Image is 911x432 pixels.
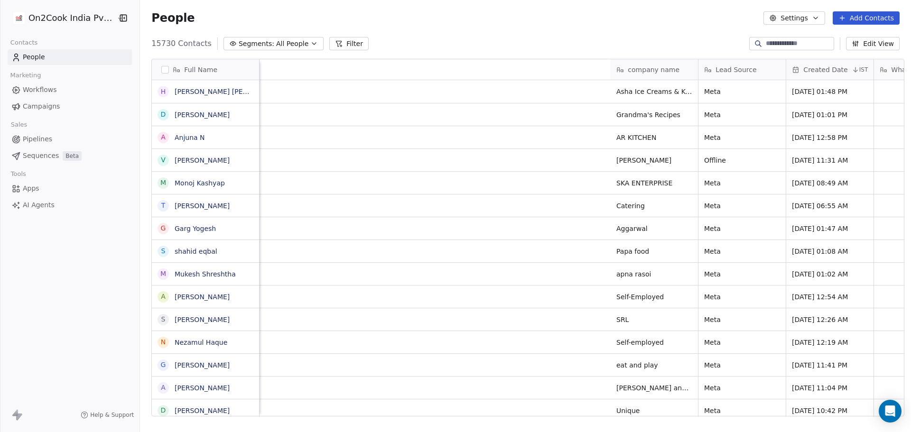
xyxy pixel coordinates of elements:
span: Meta [704,406,780,415]
span: Asha Ice Creams & Kulfi [616,87,692,96]
span: Help & Support [90,411,134,419]
span: [DATE] 01:47 AM [792,224,868,233]
span: Contacts [6,36,42,50]
button: Add Contacts [833,11,900,25]
span: Lead Source [716,65,756,74]
a: [PERSON_NAME] [175,361,230,369]
span: Meta [704,315,780,324]
span: [DATE] 11:04 PM [792,383,868,393]
a: Help & Support [81,411,134,419]
span: [DATE] 01:01 PM [792,110,868,119]
button: Edit View [846,37,900,50]
span: AI Agents [23,200,55,210]
span: SRL [616,315,692,324]
div: D [161,110,166,119]
a: Campaigns [8,99,132,114]
span: Meta [704,338,780,347]
span: Meta [704,110,780,119]
span: Meta [704,178,780,188]
a: [PERSON_NAME] [175,156,230,164]
span: Full Name [184,65,217,74]
span: [DATE] 12:54 AM [792,292,868,302]
span: IST [859,66,868,74]
a: [PERSON_NAME] [175,111,230,119]
span: AR KITCHEN [616,133,692,142]
a: shahid eqbal [175,248,217,255]
span: Meta [704,360,780,370]
a: Workflows [8,82,132,98]
div: Created DateIST [786,59,874,80]
span: [DATE] 12:19 AM [792,338,868,347]
span: Meta [704,87,780,96]
span: Meta [704,383,780,393]
span: People [23,52,45,62]
div: S [161,314,166,324]
span: Meta [704,224,780,233]
div: H [161,87,166,97]
div: N [161,337,166,347]
span: Marketing [6,68,45,83]
span: [DATE] 01:08 AM [792,247,868,256]
span: Sales [7,118,31,132]
span: eat and play [616,360,692,370]
div: Lead Source [698,59,786,80]
a: [PERSON_NAME] [175,316,230,323]
span: [DATE] 06:55 AM [792,201,868,211]
span: apna rasoi [616,269,692,279]
span: Aggarwal [616,224,692,233]
a: Pipelines [8,131,132,147]
a: Monoj Kashyap [175,179,225,187]
button: On2Cook India Pvt. Ltd. [11,10,111,26]
span: [DATE] 10:42 PM [792,406,868,415]
div: A [161,292,166,302]
span: Beta [63,151,82,161]
a: SequencesBeta [8,148,132,164]
div: Open Intercom Messenger [879,400,902,423]
a: AI Agents [8,197,132,213]
div: D [161,405,166,415]
button: Filter [329,37,369,50]
a: Mukesh Shreshtha [175,270,236,278]
span: [DATE] 11:31 AM [792,156,868,165]
span: All People [276,39,308,49]
div: Full Name [152,59,259,80]
div: T [161,201,166,211]
span: 15730 Contacts [151,38,212,49]
div: company name [611,59,698,80]
div: A [161,132,166,142]
a: [PERSON_NAME] [175,293,230,301]
span: Sequences [23,151,59,161]
div: grid [152,80,260,417]
span: [PERSON_NAME] and cafe [616,383,692,393]
div: G [161,223,166,233]
img: on2cook%20logo-04%20copy.jpg [13,12,25,24]
a: [PERSON_NAME] [PERSON_NAME] [175,88,287,95]
span: [DATE] 01:02 AM [792,269,868,279]
a: [PERSON_NAME] [175,384,230,392]
span: Pipelines [23,134,52,144]
div: V [161,155,166,165]
span: Self-employed [616,338,692,347]
span: Workflows [23,85,57,95]
a: Garg Yogesh [175,225,216,232]
a: Anjuna N [175,134,205,141]
a: [PERSON_NAME] [175,202,230,210]
span: Tools [7,167,30,181]
span: [DATE] 12:26 AM [792,315,868,324]
span: company name [628,65,679,74]
span: Offline [704,156,780,165]
span: People [151,11,195,25]
div: M [160,269,166,279]
span: Catering [616,201,692,211]
div: G [161,360,166,370]
span: Papa food [616,247,692,256]
span: On2Cook India Pvt. Ltd. [28,12,114,24]
span: Created Date [803,65,847,74]
span: Meta [704,201,780,211]
span: Unique [616,406,692,415]
span: Apps [23,184,39,193]
span: Meta [704,133,780,142]
a: People [8,49,132,65]
a: [PERSON_NAME] [175,407,230,414]
div: M [160,178,166,188]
